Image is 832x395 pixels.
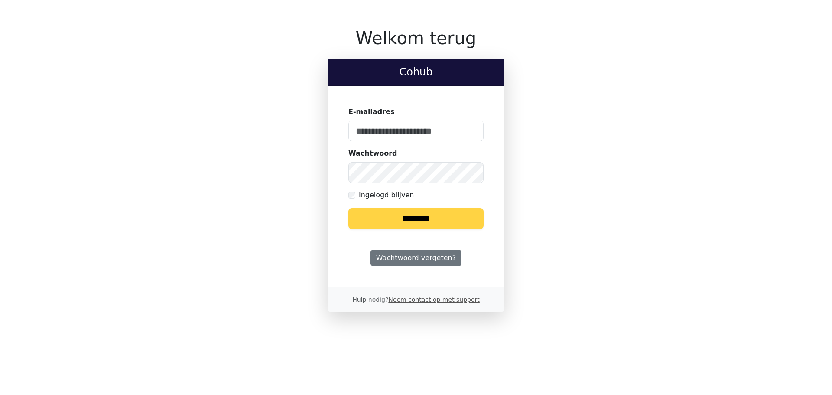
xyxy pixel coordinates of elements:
h2: Cohub [335,66,497,78]
label: Ingelogd blijven [359,190,414,200]
label: E-mailadres [348,107,395,117]
label: Wachtwoord [348,148,397,159]
a: Neem contact op met support [388,296,479,303]
small: Hulp nodig? [352,296,480,303]
a: Wachtwoord vergeten? [370,250,461,266]
h1: Welkom terug [328,28,504,49]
